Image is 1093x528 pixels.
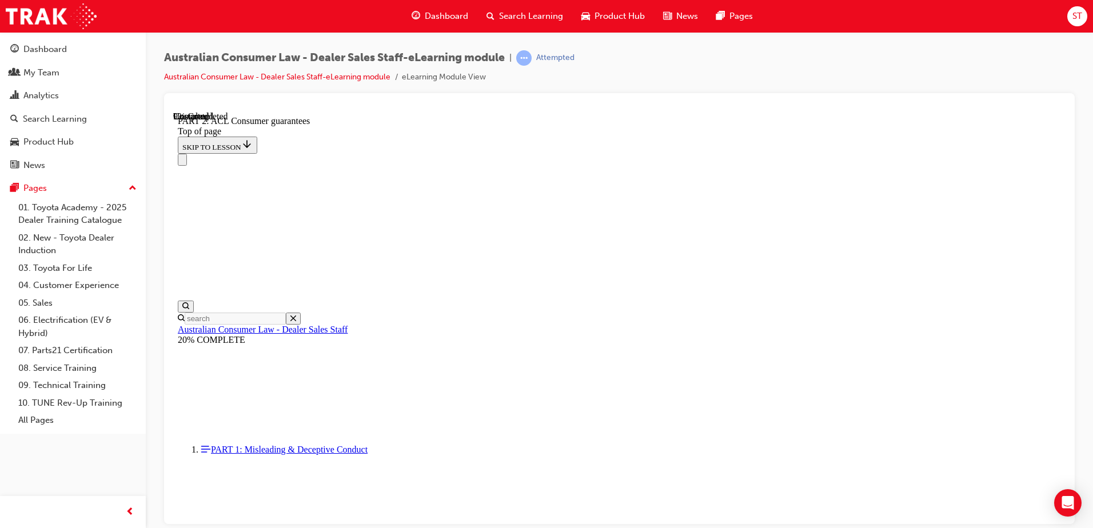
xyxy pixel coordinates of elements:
[1067,6,1087,26] button: ST
[729,10,753,23] span: Pages
[707,5,762,28] a: pages-iconPages
[477,5,572,28] a: search-iconSearch Learning
[1072,10,1082,23] span: ST
[5,131,141,153] a: Product Hub
[164,72,390,82] a: Australian Consumer Law - Dealer Sales Staff-eLearning module
[5,213,174,223] a: Australian Consumer Law - Dealer Sales Staff
[11,201,113,213] input: Search
[676,10,698,23] span: News
[10,114,18,125] span: search-icon
[14,229,141,259] a: 02. New - Toyota Dealer Induction
[23,182,47,195] div: Pages
[5,189,21,201] button: Open search menu
[716,9,725,23] span: pages-icon
[14,294,141,312] a: 05. Sales
[425,10,468,23] span: Dashboard
[509,51,512,65] span: |
[10,137,19,147] span: car-icon
[14,259,141,277] a: 03. Toyota For Life
[5,5,888,15] div: PART 2: ACL Consumer guarantees
[14,199,141,229] a: 01. Toyota Academy - 2025 Dealer Training Catalogue
[5,223,888,234] div: 20% COMPLETE
[5,85,141,106] a: Analytics
[6,3,97,29] img: Trak
[5,42,14,54] button: Close navigation menu
[14,411,141,429] a: All Pages
[5,155,141,176] a: News
[23,89,59,102] div: Analytics
[14,377,141,394] a: 09. Technical Training
[23,135,74,149] div: Product Hub
[164,51,505,65] span: Australian Consumer Law - Dealer Sales Staff-eLearning module
[23,113,87,126] div: Search Learning
[23,43,67,56] div: Dashboard
[412,9,420,23] span: guage-icon
[14,394,141,412] a: 10. TUNE Rev-Up Training
[486,9,494,23] span: search-icon
[14,359,141,377] a: 08. Service Training
[654,5,707,28] a: news-iconNews
[402,5,477,28] a: guage-iconDashboard
[5,37,141,178] button: DashboardMy TeamAnalyticsSearch LearningProduct HubNews
[5,25,84,42] button: SKIP TO LESSON
[10,45,19,55] span: guage-icon
[536,53,575,63] div: Attempted
[402,71,486,84] li: eLearning Module View
[5,178,141,199] button: Pages
[5,109,141,130] a: Search Learning
[23,159,45,172] div: News
[14,311,141,342] a: 06. Electrification (EV & Hybrid)
[129,181,137,196] span: up-icon
[572,5,654,28] a: car-iconProduct Hub
[14,277,141,294] a: 04. Customer Experience
[10,161,19,171] span: news-icon
[10,183,19,194] span: pages-icon
[23,66,59,79] div: My Team
[10,91,19,101] span: chart-icon
[581,9,590,23] span: car-icon
[516,50,532,66] span: learningRecordVerb_ATTEMPT-icon
[126,505,134,519] span: prev-icon
[5,39,141,60] a: Dashboard
[9,31,79,40] span: SKIP TO LESSON
[499,10,563,23] span: Search Learning
[10,68,19,78] span: people-icon
[5,15,888,25] div: Top of page
[14,342,141,359] a: 07. Parts21 Certification
[1054,489,1082,517] div: Open Intercom Messenger
[595,10,645,23] span: Product Hub
[663,9,672,23] span: news-icon
[113,201,127,213] button: Close search menu
[5,62,141,83] a: My Team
